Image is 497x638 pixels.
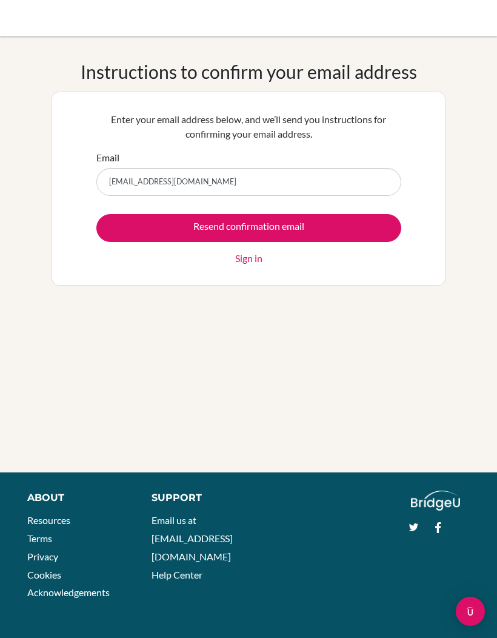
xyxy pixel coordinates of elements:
a: Cookies [27,569,61,580]
div: Support [152,491,238,505]
div: Open Intercom Messenger [456,597,485,626]
img: logo_white@2x-f4f0deed5e89b7ecb1c2cc34c3e3d731f90f0f143d5ea2071677605dd97b5244.png [411,491,460,511]
a: Acknowledgements [27,586,110,598]
a: Terms [27,532,52,544]
div: About [27,491,124,505]
a: Resources [27,514,70,526]
a: Privacy [27,551,58,562]
label: Email [96,150,119,165]
p: Enter your email address below, and we’ll send you instructions for confirming your email address. [96,112,401,141]
a: Email us at [EMAIL_ADDRESS][DOMAIN_NAME] [152,514,233,562]
a: Sign in [235,251,262,266]
h1: Instructions to confirm your email address [81,61,417,82]
a: Help Center [152,569,202,580]
input: Resend confirmation email [96,214,401,242]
